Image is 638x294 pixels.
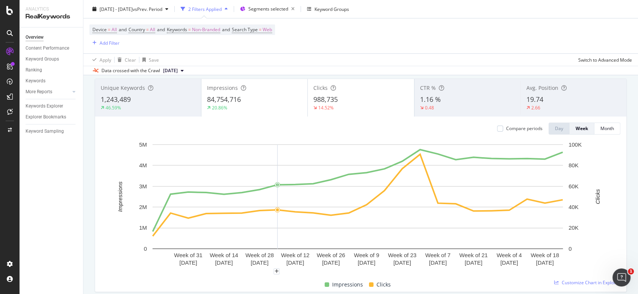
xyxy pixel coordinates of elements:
[89,3,171,15] button: [DATE] - [DATE]vsPrev. Period
[562,279,620,286] span: Customize Chart in Explorer
[179,259,197,266] text: [DATE]
[117,181,123,212] text: Impressions
[465,259,482,266] text: [DATE]
[286,259,304,266] text: [DATE]
[139,204,147,210] text: 2M
[100,56,111,63] div: Apply
[26,12,77,21] div: RealKeywords
[108,26,110,33] span: =
[304,3,352,15] button: Keyword Groups
[425,105,434,111] div: 0.48
[100,39,119,46] div: Add Filter
[568,162,579,168] text: 80K
[26,44,78,52] a: Content Performance
[212,105,227,111] div: 20.86%
[26,88,52,96] div: More Reports
[274,268,280,274] div: plus
[101,141,614,271] svg: A chart.
[500,259,518,266] text: [DATE]
[332,280,363,289] span: Impressions
[251,259,268,266] text: [DATE]
[26,102,78,110] a: Keywords Explorer
[526,95,543,104] span: 19.74
[388,252,417,258] text: Week of 23
[26,127,64,135] div: Keyword Sampling
[318,105,334,111] div: 14.52%
[210,252,238,258] text: Week of 14
[174,252,203,258] text: Week of 31
[313,84,328,91] span: Clicks
[358,259,375,266] text: [DATE]
[26,55,59,63] div: Keyword Groups
[139,224,147,231] text: 1M
[526,84,558,91] span: Avg. Position
[420,95,441,104] span: 1.16 %
[600,125,614,132] div: Month
[531,252,559,258] text: Week of 18
[26,6,77,12] div: Analytics
[150,24,155,35] span: All
[26,66,78,74] a: Ranking
[157,26,165,33] span: and
[594,123,620,135] button: Month
[133,6,162,12] span: vs Prev. Period
[354,252,379,258] text: Week of 9
[568,224,579,231] text: 20K
[248,6,288,12] span: Segments selected
[554,279,620,286] a: Customize Chart in Explorer
[425,252,451,258] text: Week of 7
[376,280,391,289] span: Clicks
[101,95,131,104] span: 1,243,489
[568,204,579,210] text: 40K
[139,54,159,66] button: Save
[26,33,78,41] a: Overview
[317,252,345,258] text: Week of 26
[160,66,187,75] button: [DATE]
[101,84,145,91] span: Unique Keywords
[26,55,78,63] a: Keyword Groups
[26,102,63,110] div: Keywords Explorer
[393,259,411,266] text: [DATE]
[531,105,540,111] div: 2.66
[89,54,111,66] button: Apply
[106,105,121,111] div: 46.59%
[89,38,119,47] button: Add Filter
[167,26,187,33] span: Keywords
[163,67,178,74] span: 2025 Aug. 31st
[314,6,349,12] div: Keyword Groups
[188,26,191,33] span: =
[575,54,632,66] button: Switch to Advanced Mode
[568,141,582,148] text: 100K
[26,66,42,74] div: Ranking
[568,246,571,252] text: 0
[26,113,66,121] div: Explorer Bookmarks
[115,54,136,66] button: Clear
[139,141,147,148] text: 5M
[119,26,127,33] span: and
[139,162,147,168] text: 4M
[549,123,570,135] button: Day
[26,33,44,41] div: Overview
[576,125,588,132] div: Week
[578,56,632,63] div: Switch to Advanced Mode
[222,26,230,33] span: and
[207,95,241,104] span: 84,754,716
[259,26,262,33] span: =
[192,24,220,35] span: Non-Branded
[26,88,70,96] a: More Reports
[26,44,69,52] div: Content Performance
[237,3,298,15] button: Segments selected
[129,26,145,33] span: Country
[100,6,133,12] span: [DATE] - [DATE]
[188,6,222,12] div: 2 Filters Applied
[207,84,238,91] span: Impressions
[149,56,159,63] div: Save
[497,252,522,258] text: Week of 4
[429,259,447,266] text: [DATE]
[313,95,338,104] span: 988,735
[420,84,436,91] span: CTR %
[144,246,147,252] text: 0
[26,113,78,121] a: Explorer Bookmarks
[26,77,45,85] div: Keywords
